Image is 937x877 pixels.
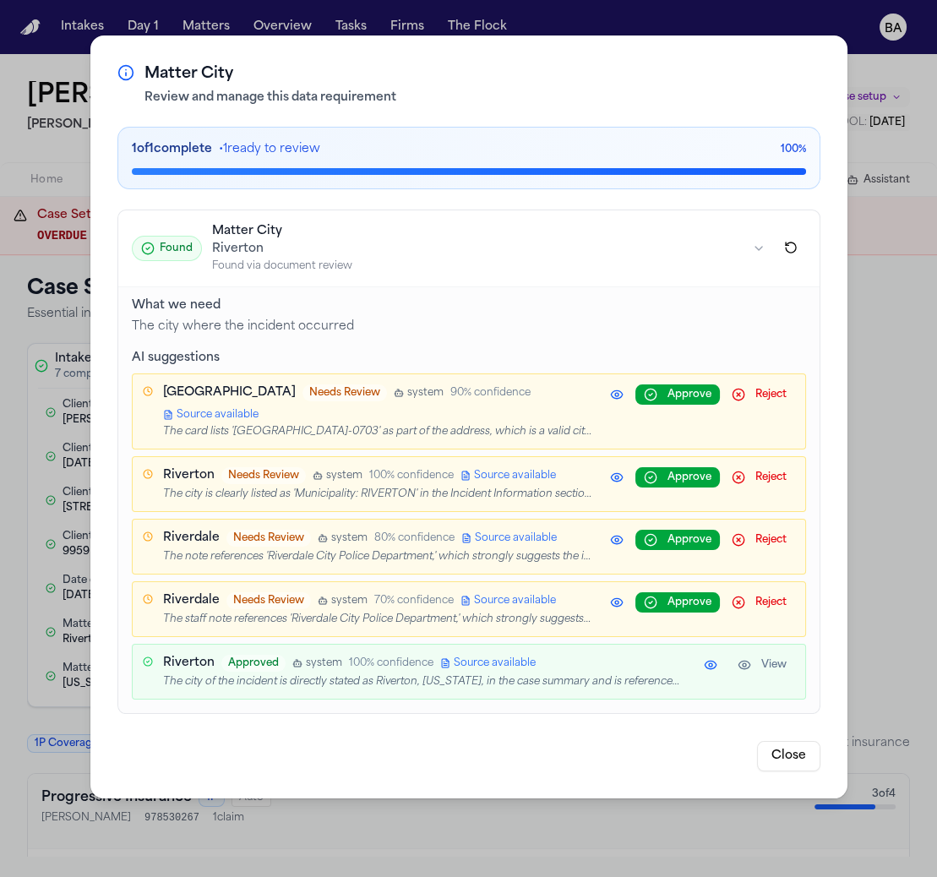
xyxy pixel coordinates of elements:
span: system [407,386,444,400]
span: system [306,656,342,670]
button: Reject [723,384,795,405]
button: FoundMatter CityRivertonFound via document review [118,210,820,286]
button: View [729,655,795,675]
span: Riverton [163,655,215,672]
span: Needs Review [226,530,311,547]
span: 100 % confidence [349,656,433,670]
span: Source available [474,594,556,607]
div: RivertonNeeds Reviewsystem100% confidenceSource availableThe city is clearly listed as 'Municipal... [133,457,805,511]
span: system [331,594,368,607]
p: The city of the incident is directly stated as Riverton, [US_STATE], in the case summary and is r... [163,675,685,689]
button: Approve [635,384,720,405]
span: system [331,531,368,545]
div: RivertonApprovedsystem100% confidenceSource availableThe city of the incident is directly stated ... [133,645,805,699]
div: RiverdaleNeeds Reviewsystem70% confidenceSource availableThe staff note references 'Riverdale Cit... [133,582,805,636]
span: Riverdale [163,530,220,547]
p: The card lists '[GEOGRAPHIC_DATA]-0703' as part of the address, which is a valid city name. This ... [163,425,591,438]
span: 80 % confidence [374,531,455,545]
button: Approve [635,592,720,613]
button: Close [757,741,820,771]
p: The city is clearly listed as 'Municipality: RIVERTON' in the Incident Information section, which... [163,488,591,501]
div: [GEOGRAPHIC_DATA]Needs Reviewsystem90% confidenceSource availableThe card lists '[GEOGRAPHIC_DATA... [133,374,805,449]
div: RiverdaleNeeds Reviewsystem80% confidenceSource availableThe note references 'Riverdale City Poli... [133,520,805,574]
div: Found via document review [212,259,742,272]
span: 100 % confidence [369,469,454,482]
span: • 1 ready to review [219,143,320,155]
p: The staff note references 'Riverdale City Police Department,' which strongly suggests the city is... [163,613,591,626]
p: The note references 'Riverdale City Police Department,' which strongly suggests the incident is a... [163,550,591,564]
span: 1 of 1 complete [132,143,212,155]
span: 70 % confidence [374,594,454,607]
span: Needs Review [221,467,306,484]
button: Reject [723,467,795,488]
span: [GEOGRAPHIC_DATA] [163,384,296,401]
h4: What we need [132,297,806,313]
span: system [326,469,362,482]
span: Riverton [163,467,215,484]
button: Approve [635,530,720,550]
div: Riverton [212,240,742,257]
h4: AI suggestions [132,350,806,367]
span: Riverdale [163,592,220,609]
span: Approved [221,655,286,672]
span: 90 % confidence [450,386,531,400]
button: Approve [635,467,720,488]
div: Found [132,235,202,260]
h2: Matter City [144,63,820,86]
span: Source available [474,469,556,482]
span: Source available [475,531,557,545]
span: Source available [177,408,259,422]
button: Reject [723,592,795,613]
p: Review and manage this data requirement [144,90,820,106]
span: Needs Review [226,592,311,609]
button: Reject [723,530,795,550]
p: The city where the incident occurred [132,317,806,336]
h3: Matter City [212,224,742,239]
span: Needs Review [302,384,387,401]
span: Source available [454,656,536,670]
div: 100 % [781,143,806,156]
